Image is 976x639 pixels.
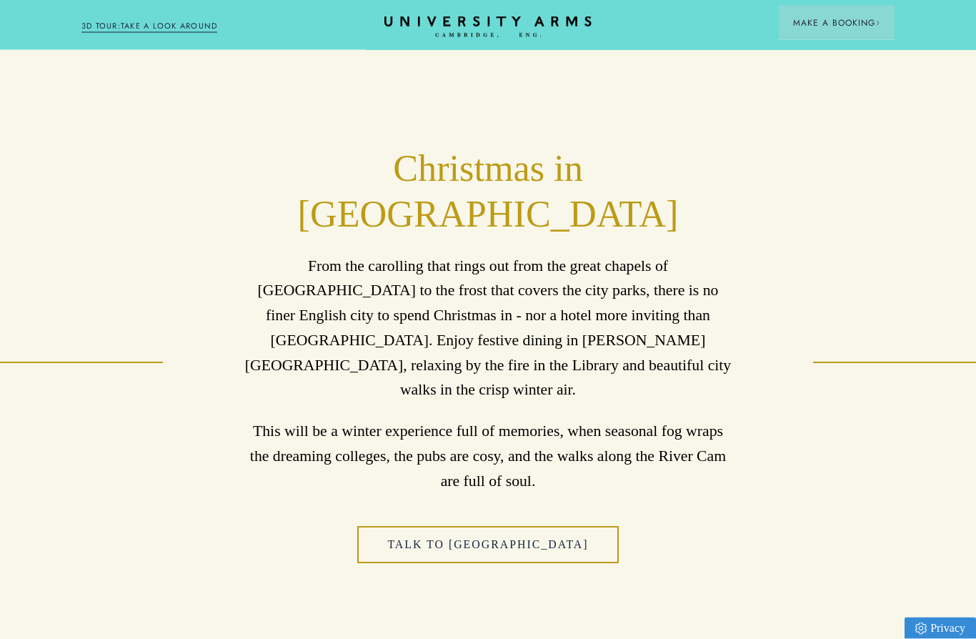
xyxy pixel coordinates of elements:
p: From the carolling that rings out from the great chapels of [GEOGRAPHIC_DATA] to the frost that c... [244,254,732,404]
p: This will be a winter experience full of memories, when seasonal fog wraps the dreaming colleges,... [244,420,732,494]
img: Privacy [915,623,927,635]
button: Make a BookingArrow icon [779,6,895,40]
a: 3D TOUR:TAKE A LOOK AROUND [81,20,218,33]
a: Privacy [905,618,976,639]
h2: Christmas in [GEOGRAPHIC_DATA] [244,147,732,238]
a: Home [384,16,592,39]
a: Talk to [GEOGRAPHIC_DATA] [357,527,618,563]
span: Make a Booking [793,16,880,29]
img: Arrow icon [875,21,880,26]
